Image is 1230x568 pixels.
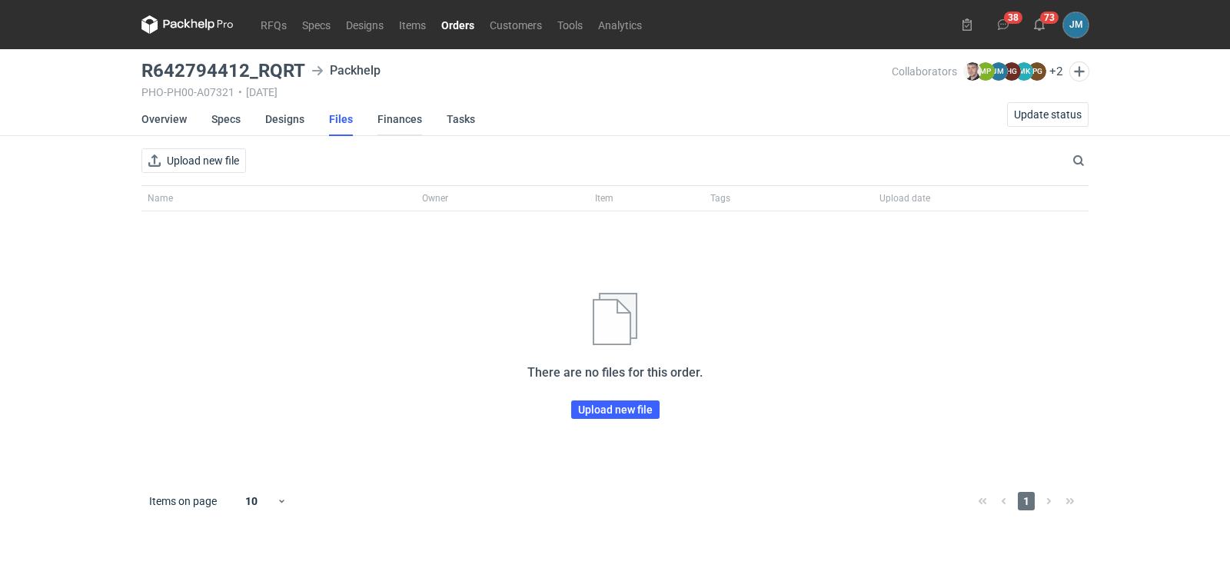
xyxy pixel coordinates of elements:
[892,65,957,78] span: Collaborators
[989,62,1008,81] figcaption: JM
[447,102,475,136] a: Tasks
[434,15,482,34] a: Orders
[527,364,703,382] h2: There are no files for this order.
[1028,62,1046,81] figcaption: PG
[265,102,304,136] a: Designs
[1018,492,1035,510] span: 1
[141,148,246,173] button: Upload new file
[1002,62,1021,81] figcaption: HG
[377,102,422,136] a: Finances
[141,61,305,80] h3: R642794412_RQRT
[253,15,294,34] a: RFQs
[141,15,234,34] svg: Packhelp Pro
[1063,12,1089,38] div: Joanna Myślak
[578,404,653,415] span: Upload new file
[550,15,590,34] a: Tools
[976,62,995,81] figcaption: MP
[238,86,242,98] span: •
[1007,102,1089,127] button: Update status
[391,15,434,34] a: Items
[311,61,381,80] div: Packhelp
[1063,12,1089,38] button: JM
[141,86,892,98] div: PHO-PH00-A07321 [DATE]
[1069,151,1119,170] input: Search
[211,102,241,136] a: Specs
[1014,109,1082,120] span: Update status
[991,12,1016,37] button: 38
[571,400,660,419] button: Upload new file
[963,62,982,81] img: Maciej Sikora
[167,155,239,166] span: Upload new file
[1049,65,1063,78] button: +2
[482,15,550,34] a: Customers
[141,102,187,136] a: Overview
[227,490,277,512] div: 10
[590,15,650,34] a: Analytics
[338,15,391,34] a: Designs
[1027,12,1052,37] button: 73
[329,102,353,136] a: Files
[1015,62,1033,81] figcaption: MK
[149,493,217,509] span: Items on page
[1069,61,1089,81] button: Edit collaborators
[294,15,338,34] a: Specs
